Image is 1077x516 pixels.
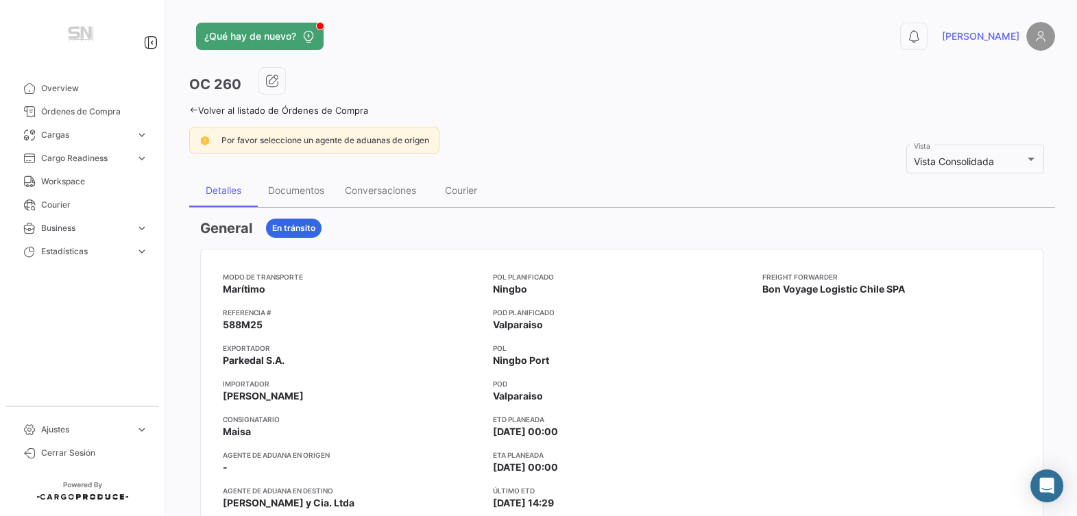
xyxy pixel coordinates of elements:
[204,29,296,43] span: ¿Qué hay de nuevo?
[493,307,752,318] app-card-info-title: POD Planificado
[41,106,148,118] span: Órdenes de Compra
[1030,469,1063,502] div: Abrir Intercom Messenger
[206,184,241,196] div: Detalles
[493,271,752,282] app-card-info-title: POL Planificado
[41,423,130,436] span: Ajustes
[493,450,752,460] app-card-info-title: ETA planeada
[762,271,1021,282] app-card-info-title: Freight Forwarder
[41,199,148,211] span: Courier
[345,184,416,196] div: Conversaciones
[41,82,148,95] span: Overview
[41,175,148,188] span: Workspace
[493,460,558,474] span: [DATE] 00:00
[493,496,554,510] span: [DATE] 14:29
[223,414,482,425] app-card-info-title: Consignatario
[493,282,527,296] span: Ningbo
[493,354,549,367] span: Ningbo Port
[223,282,265,296] span: Marítimo
[136,245,148,258] span: expand_more
[493,414,752,425] app-card-info-title: ETD planeada
[942,29,1019,43] span: [PERSON_NAME]
[221,135,429,145] span: Por favor seleccione un agente de aduanas de origen
[223,378,482,389] app-card-info-title: Importador
[493,343,752,354] app-card-info-title: POL
[223,307,482,318] app-card-info-title: Referencia #
[136,129,148,141] span: expand_more
[268,184,324,196] div: Documentos
[493,389,543,403] span: Valparaiso
[136,152,148,164] span: expand_more
[196,23,324,50] button: ¿Qué hay de nuevo?
[11,100,154,123] a: Órdenes de Compra
[11,77,154,100] a: Overview
[223,460,228,474] span: -
[223,389,304,403] span: [PERSON_NAME]
[493,485,752,496] app-card-info-title: Último ETD
[200,219,252,238] h3: General
[914,156,994,167] span: Vista Consolidada
[11,193,154,217] a: Courier
[189,75,241,94] h3: OC 260
[445,184,477,196] div: Courier
[223,343,482,354] app-card-info-title: Exportador
[136,423,148,436] span: expand_more
[41,222,130,234] span: Business
[136,222,148,234] span: expand_more
[493,425,558,439] span: [DATE] 00:00
[762,282,905,296] span: Bon Voyage Logistic Chile SPA
[41,245,130,258] span: Estadísticas
[48,16,117,55] img: Manufactura+Logo.png
[493,318,543,332] span: Valparaiso
[41,152,130,164] span: Cargo Readiness
[493,378,752,389] app-card-info-title: POD
[189,105,368,116] a: Volver al listado de Órdenes de Compra
[41,447,148,459] span: Cerrar Sesión
[272,222,315,234] span: En tránsito
[223,450,482,460] app-card-info-title: Agente de Aduana en Origen
[223,496,354,510] span: [PERSON_NAME] y Cia. Ltda
[223,354,285,367] span: Parkedal S.A.
[41,129,130,141] span: Cargas
[1026,22,1055,51] img: placeholder-user.png
[223,425,251,439] span: Maisa
[11,170,154,193] a: Workspace
[223,271,482,282] app-card-info-title: Modo de Transporte
[223,318,263,332] span: 588M25
[223,485,482,496] app-card-info-title: Agente de Aduana en Destino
